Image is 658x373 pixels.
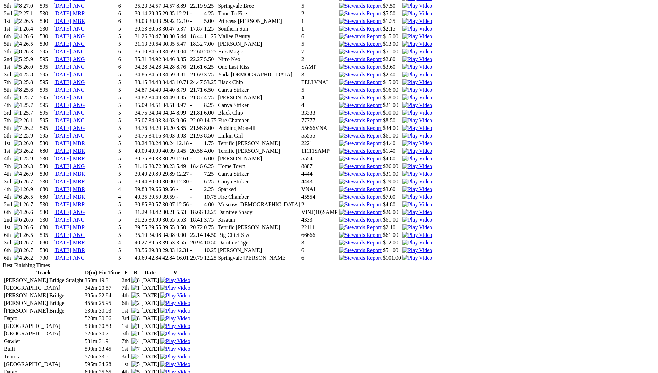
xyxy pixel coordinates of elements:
td: 31.26 [134,33,147,40]
a: ANG [73,209,85,215]
img: 6 [14,194,22,200]
a: View replay [402,163,432,169]
a: View replay [402,232,432,238]
img: Play Video [402,125,432,131]
a: View replay [402,247,432,253]
img: Stewards Report [339,201,382,208]
a: MBR [73,179,85,184]
a: [DATE] [53,102,71,108]
img: 8 [14,87,22,93]
td: 2nd [3,10,12,17]
a: View replay [402,10,432,16]
a: MBR [73,247,85,253]
td: 30.03 [134,18,147,25]
td: 5 [118,33,134,40]
td: 34.57 [148,2,161,9]
img: Stewards Report [339,49,382,55]
img: 1 [131,285,140,291]
a: View replay [402,140,432,146]
a: [DATE] [53,110,71,116]
a: View replay [160,277,190,283]
img: 6 [14,217,22,223]
a: View replay [402,79,432,85]
img: Play Video [402,148,432,154]
a: [DATE] [53,140,71,146]
td: $2.15 [383,25,401,32]
a: [DATE] [53,56,71,62]
a: View replay [160,331,190,337]
img: Play Video [160,300,190,306]
img: 5 [14,64,22,70]
a: ANG [73,255,85,261]
img: 6 [14,179,22,185]
a: View replay [402,33,432,39]
td: 530 [40,33,53,40]
a: View replay [402,26,432,32]
img: 8 [14,247,22,254]
td: 12.21 [176,10,189,17]
td: 30.14 [134,10,147,17]
td: 29.85 [148,10,161,17]
img: Play Video [402,140,432,147]
img: Stewards Report [339,110,382,116]
td: 26.6 [23,33,39,40]
a: [DATE] [53,209,71,215]
img: 3 [14,79,22,85]
a: [DATE] [53,179,71,184]
img: 1 [131,323,140,329]
img: Stewards Report [339,232,382,238]
img: 8 [131,277,140,283]
img: Play Video [160,285,190,291]
a: [DATE] [53,247,71,253]
img: 2 [14,18,22,24]
a: View replay [402,49,432,55]
a: View replay [402,64,432,70]
img: Play Video [402,186,432,192]
img: Stewards Report [339,87,382,93]
td: 27.1 [23,10,39,17]
a: MBR [73,240,85,246]
a: ANG [73,94,85,100]
a: [DATE] [53,18,71,24]
a: View replay [402,41,432,47]
a: MBR [73,224,85,230]
a: ANG [73,110,85,116]
a: [DATE] [53,156,71,161]
a: ANG [73,3,85,9]
a: MBR [73,194,85,200]
img: Stewards Report [339,41,382,47]
td: 30.03 [148,18,161,25]
img: Stewards Report [339,247,382,254]
a: View replay [402,240,432,246]
img: Play Video [160,331,190,337]
a: [DATE] [53,171,71,177]
a: View replay [402,194,432,200]
td: 6th [3,33,12,40]
img: 2 [131,354,140,360]
img: Play Video [402,33,432,40]
img: Play Video [402,217,432,223]
td: 5.37 [176,25,189,32]
a: [DATE] [53,232,71,238]
a: View replay [160,361,190,367]
td: 29.92 [162,18,175,25]
a: MBR [73,18,85,24]
img: Stewards Report [339,79,382,85]
td: 26.4 [23,25,39,32]
a: View replay [402,125,432,131]
img: Stewards Report [339,140,382,147]
a: [DATE] [53,133,71,139]
img: 3 [14,140,22,147]
img: Play Video [402,201,432,208]
td: - [190,18,203,25]
img: Play Video [402,56,432,63]
img: 3 [14,163,22,169]
td: 1 [301,18,338,25]
a: View replay [160,300,190,306]
img: Stewards Report [339,240,382,246]
img: 8 [14,49,22,55]
img: Play Video [160,346,190,352]
td: 5 [118,25,134,32]
a: [DATE] [53,10,71,16]
td: 9.25 [204,2,217,9]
